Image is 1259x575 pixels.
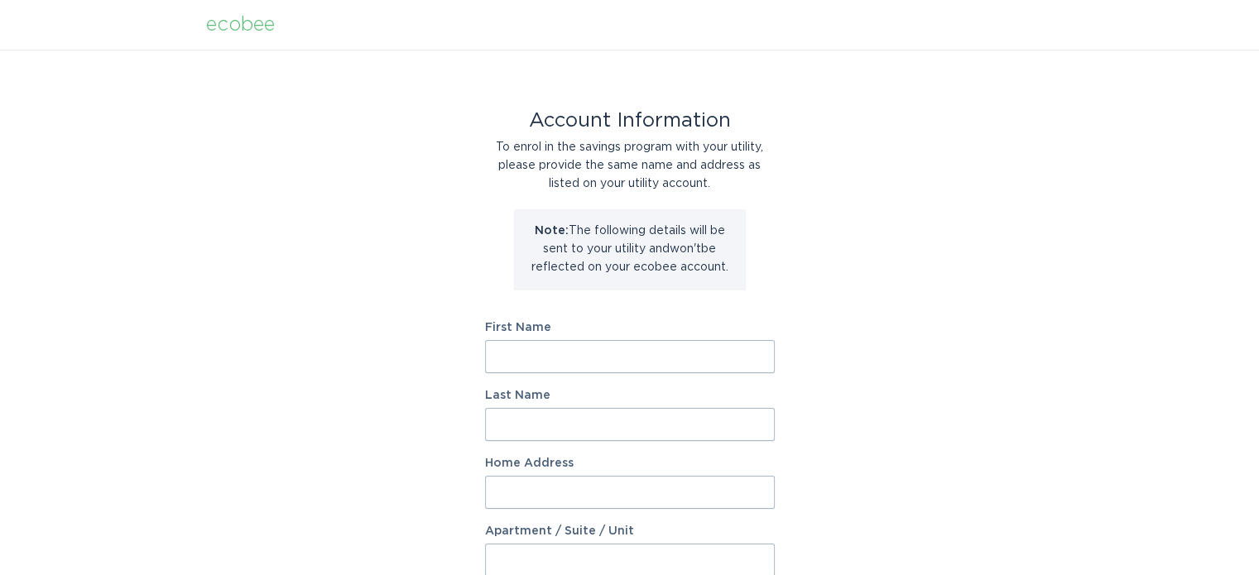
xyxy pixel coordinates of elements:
[485,138,775,193] div: To enrol in the savings program with your utility, please provide the same name and address as li...
[526,222,733,276] p: The following details will be sent to your utility and won't be reflected on your ecobee account.
[485,458,775,469] label: Home Address
[206,16,275,34] div: ecobee
[485,525,775,537] label: Apartment / Suite / Unit
[485,112,775,130] div: Account Information
[485,322,775,333] label: First Name
[535,225,569,237] strong: Note:
[485,390,775,401] label: Last Name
